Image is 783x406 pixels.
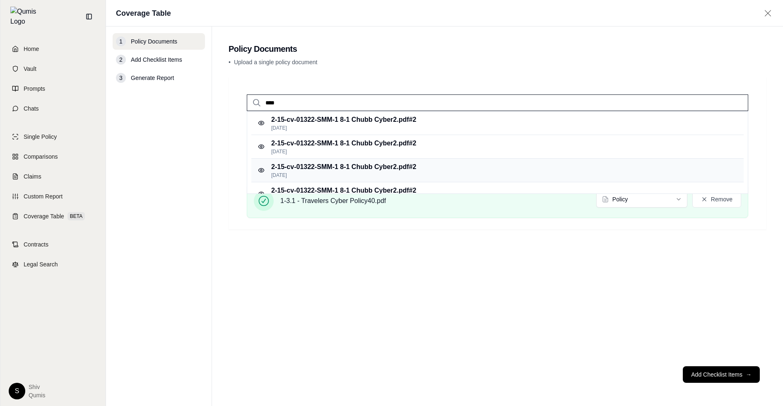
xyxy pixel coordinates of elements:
button: Collapse sidebar [82,10,96,23]
p: 2-15-cv-01322-SMM-1 8-1 Chubb Cyber2.pdf #2 [271,162,416,172]
a: Vault [5,60,101,78]
h2: Policy Documents [229,43,766,55]
button: Remove [692,191,741,208]
span: Custom Report [24,192,63,201]
span: Vault [24,65,36,73]
p: [DATE] [271,148,416,155]
span: Legal Search [24,260,58,268]
span: • [229,59,231,65]
span: BETA [67,212,85,220]
p: [DATE] [271,125,416,131]
span: Shiv [29,383,45,391]
a: Prompts [5,80,101,98]
span: Claims [24,172,41,181]
div: S [9,383,25,399]
a: Legal Search [5,255,101,273]
a: Claims [5,167,101,186]
span: Home [24,45,39,53]
button: Add Checklist Items→ [683,366,760,383]
span: Qumis [29,391,45,399]
span: Upload a single policy document [234,59,318,65]
span: Single Policy [24,133,57,141]
span: Comparisons [24,152,58,161]
span: Add Checklist Items [131,56,182,64]
span: Contracts [24,240,48,249]
span: Policy Documents [131,37,177,46]
h1: Coverage Table [116,7,171,19]
span: Coverage Table [24,212,64,220]
a: Custom Report [5,187,101,205]
p: 2-15-cv-01322-SMM-1 8-1 Chubb Cyber2.pdf #2 [271,186,416,196]
a: Comparisons [5,147,101,166]
span: → [746,370,752,379]
span: 1-3.1 - Travelers Cyber Policy40.pdf [280,196,386,206]
a: Chats [5,99,101,118]
span: Prompts [24,85,45,93]
span: Chats [24,104,39,113]
a: Home [5,40,101,58]
img: Qumis Logo [10,7,41,27]
span: Generate Report [131,74,174,82]
div: 2 [116,55,126,65]
p: 2-15-cv-01322-SMM-1 8-1 Chubb Cyber2.pdf #2 [271,115,416,125]
p: 2-15-cv-01322-SMM-1 8-1 Chubb Cyber2.pdf #2 [271,138,416,148]
div: 3 [116,73,126,83]
a: Single Policy [5,128,101,146]
p: [DATE] [271,172,416,179]
a: Contracts [5,235,101,254]
div: 1 [116,36,126,46]
a: Coverage TableBETA [5,207,101,225]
